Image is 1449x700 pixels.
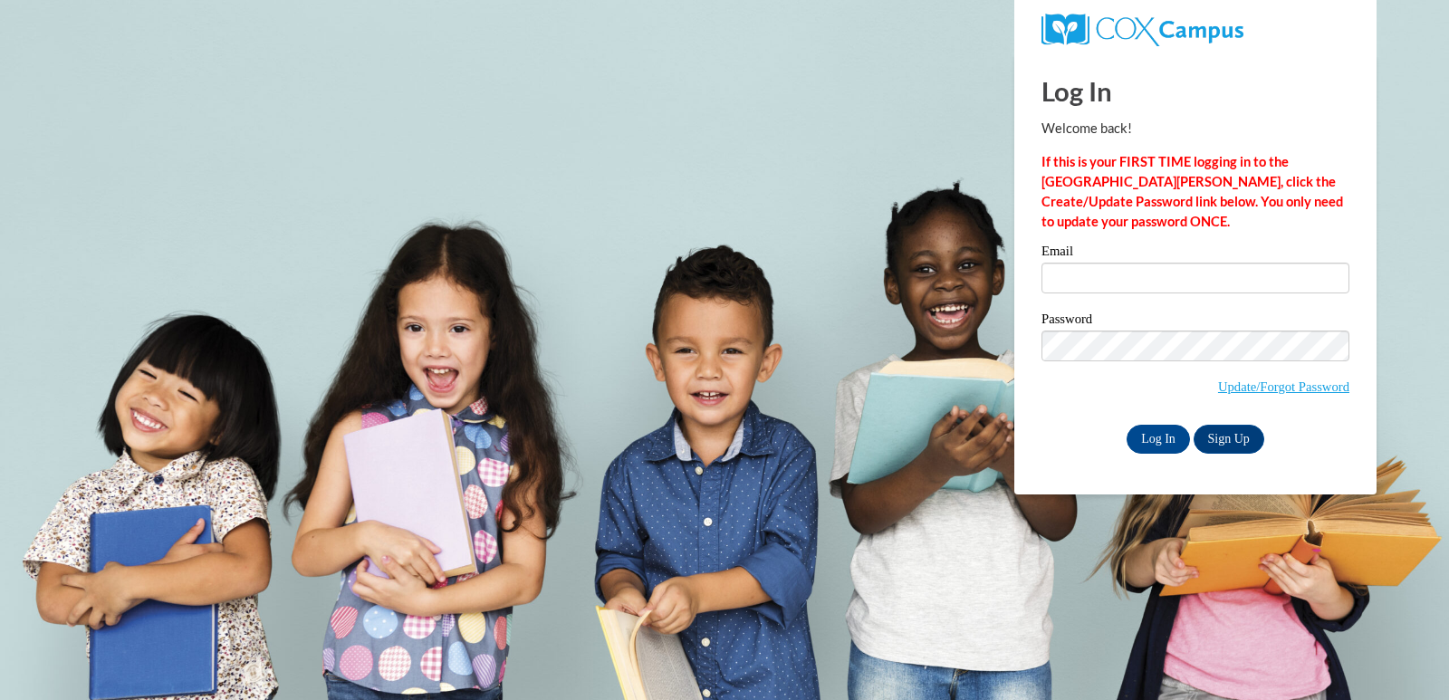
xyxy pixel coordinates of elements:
p: Welcome back! [1041,119,1349,139]
a: COX Campus [1041,21,1243,36]
a: Update/Forgot Password [1218,379,1349,394]
strong: If this is your FIRST TIME logging in to the [GEOGRAPHIC_DATA][PERSON_NAME], click the Create/Upd... [1041,154,1343,229]
img: COX Campus [1041,14,1243,46]
label: Email [1041,245,1349,263]
a: Sign Up [1194,425,1264,454]
input: Log In [1127,425,1190,454]
label: Password [1041,312,1349,331]
h1: Log In [1041,72,1349,110]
